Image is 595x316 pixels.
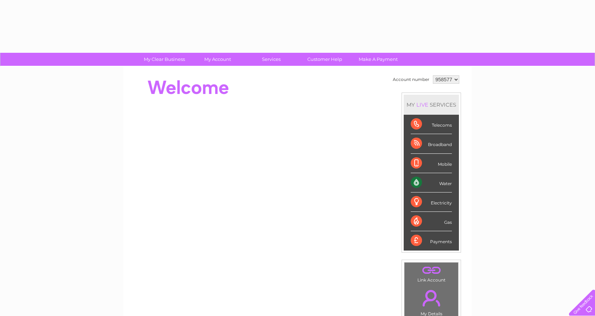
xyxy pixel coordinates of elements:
[411,134,452,153] div: Broadband
[411,115,452,134] div: Telecoms
[406,264,456,277] a: .
[135,53,193,66] a: My Clear Business
[415,101,430,108] div: LIVE
[411,154,452,173] div: Mobile
[349,53,407,66] a: Make A Payment
[391,74,431,86] td: Account number
[404,95,459,115] div: MY SERVICES
[411,212,452,231] div: Gas
[242,53,300,66] a: Services
[411,231,452,250] div: Payments
[411,173,452,192] div: Water
[189,53,247,66] a: My Account
[296,53,354,66] a: Customer Help
[404,262,459,284] td: Link Account
[406,286,456,310] a: .
[411,192,452,212] div: Electricity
